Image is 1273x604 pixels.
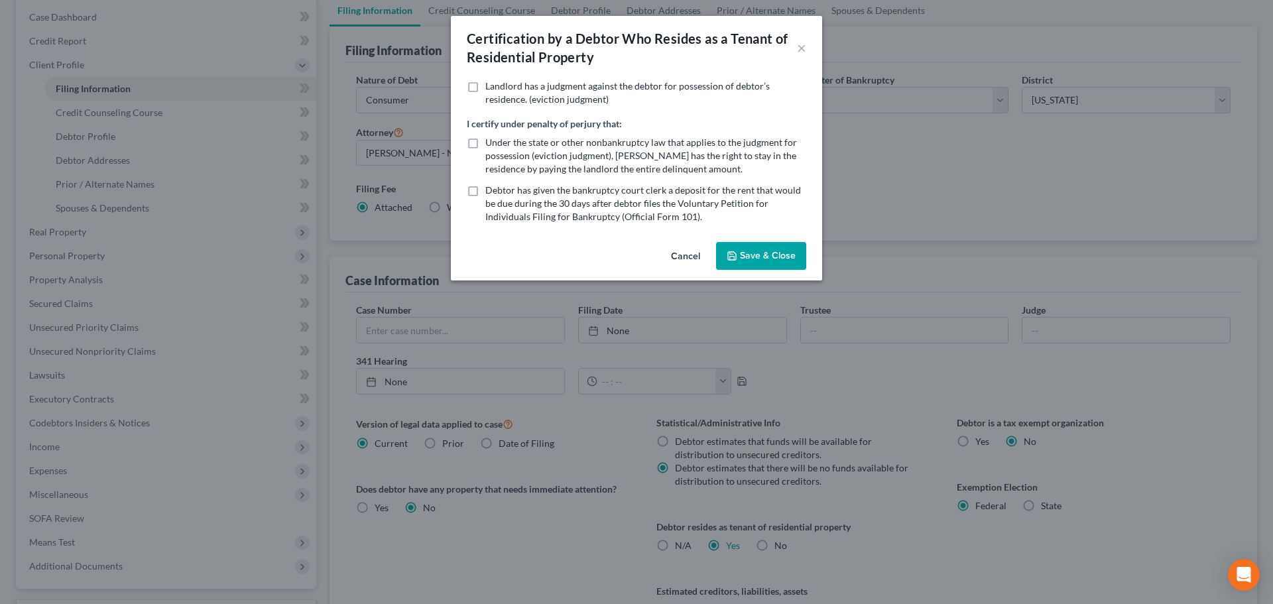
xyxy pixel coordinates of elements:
[467,29,797,66] div: Certification by a Debtor Who Resides as a Tenant of Residential Property
[716,242,806,270] button: Save & Close
[797,40,806,56] button: ×
[1228,559,1260,591] div: Open Intercom Messenger
[485,80,770,105] span: Landlord has a judgment against the debtor for possession of debtor’s residence. (eviction judgment)
[660,243,711,270] button: Cancel
[485,137,797,174] span: Under the state or other nonbankruptcy law that applies to the judgment for possession (eviction ...
[485,184,801,222] span: Debtor has given the bankruptcy court clerk a deposit for the rent that would be due during the 3...
[467,117,622,131] label: I certify under penalty of perjury that:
